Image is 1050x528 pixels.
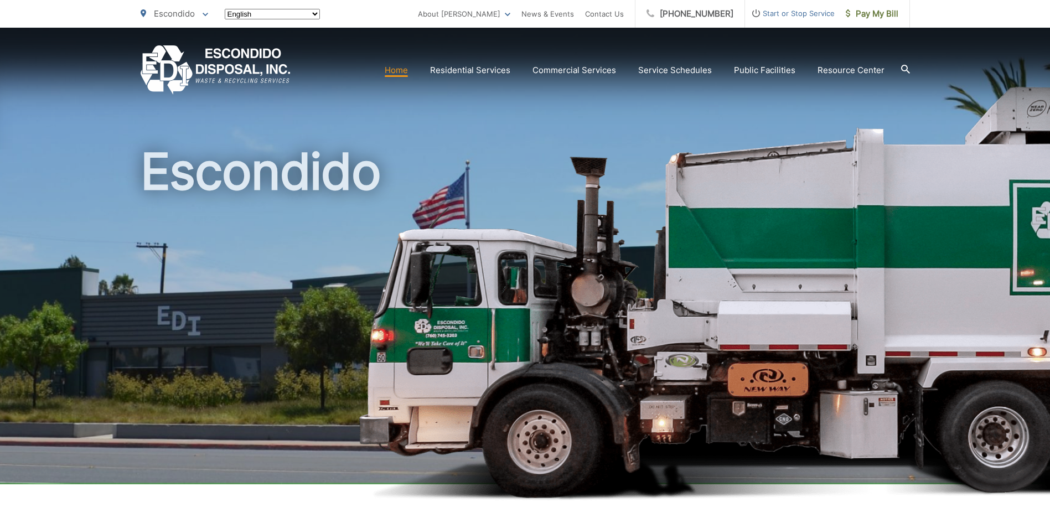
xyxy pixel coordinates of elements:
span: Pay My Bill [846,7,898,20]
a: Public Facilities [734,64,795,77]
h1: Escondido [141,144,910,494]
a: About [PERSON_NAME] [418,7,510,20]
a: Commercial Services [532,64,616,77]
a: EDCD logo. Return to the homepage. [141,45,291,95]
select: Select a language [225,9,320,19]
a: News & Events [521,7,574,20]
a: Resource Center [818,64,885,77]
span: Escondido [154,8,195,19]
a: Home [385,64,408,77]
a: Residential Services [430,64,510,77]
a: Contact Us [585,7,624,20]
a: Service Schedules [638,64,712,77]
